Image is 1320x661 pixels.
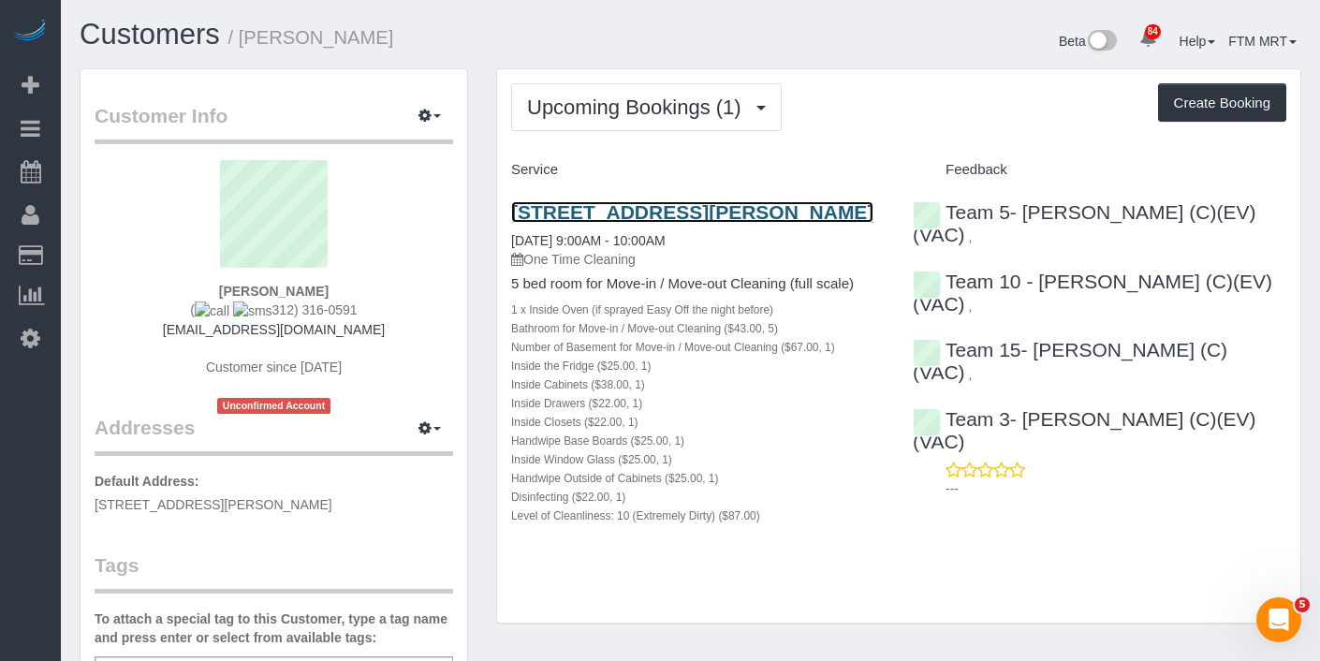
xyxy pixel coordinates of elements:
a: Team 15- [PERSON_NAME] (C)(VAC) [913,339,1227,383]
small: Inside the Fridge ($25.00, 1) [511,360,651,373]
button: Create Booking [1158,83,1286,123]
a: Help [1180,34,1216,49]
span: Upcoming Bookings (1) [527,95,751,119]
a: FTM MRT [1228,34,1297,49]
h4: Feedback [913,162,1286,178]
span: 5 [1295,597,1310,612]
p: One Time Cleaning [511,250,885,269]
span: , [969,299,973,314]
small: / [PERSON_NAME] [228,27,394,48]
span: ( 312) 316-0591 [190,302,357,317]
small: Inside Cabinets ($38.00, 1) [511,378,645,391]
h4: 5 bed room for Move-in / Move-out Cleaning (full scale) [511,276,885,292]
a: Team 5- [PERSON_NAME] (C)(EV)(VAC) [913,201,1255,245]
img: New interface [1086,30,1117,54]
small: Inside Window Glass ($25.00, 1) [511,453,672,466]
span: Customer since [DATE] [206,360,342,375]
small: Bathroom for Move-in / Move-out Cleaning ($43.00, 5) [511,322,778,335]
a: Team 10 - [PERSON_NAME] (C)(EV)(VAC) [913,271,1272,315]
a: [EMAIL_ADDRESS][DOMAIN_NAME] [163,322,385,337]
strong: [PERSON_NAME] [219,284,329,299]
small: 1 x Inside Oven (if sprayed Easy Off the night before) [511,303,773,316]
a: [DATE] 9:00AM - 10:00AM [511,233,666,248]
a: Team 3- [PERSON_NAME] (C)(EV)(VAC) [913,408,1255,452]
img: sms [233,301,272,320]
small: Inside Drawers ($22.00, 1) [511,397,642,410]
span: , [969,367,973,382]
span: [STREET_ADDRESS][PERSON_NAME] [95,497,332,512]
p: --- [946,479,1286,498]
label: Default Address: [95,472,199,491]
small: Level of Cleanliness: 10 (Extremely Dirty) ($87.00) [511,509,760,522]
small: Number of Basement for Move-in / Move-out Cleaning ($67.00, 1) [511,341,835,354]
span: Unconfirmed Account [217,398,331,414]
button: Upcoming Bookings (1) [511,83,782,131]
span: , [969,229,973,244]
legend: Customer Info [95,102,453,144]
small: Handwipe Outside of Cabinets ($25.00, 1) [511,472,718,485]
a: 84 [1130,19,1166,60]
h4: Service [511,162,885,178]
small: Handwipe Base Boards ($25.00, 1) [511,434,684,448]
img: call [195,301,229,320]
small: Disinfecting ($22.00, 1) [511,491,625,504]
small: Inside Closets ($22.00, 1) [511,416,638,429]
iframe: Intercom live chat [1256,597,1301,642]
label: To attach a special tag to this Customer, type a tag name and press enter or select from availabl... [95,610,453,647]
a: [STREET_ADDRESS][PERSON_NAME] [511,201,873,223]
a: Customers [80,18,220,51]
img: Automaid Logo [11,19,49,45]
a: Beta [1059,34,1117,49]
legend: Tags [95,551,453,594]
span: 84 [1145,24,1161,39]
